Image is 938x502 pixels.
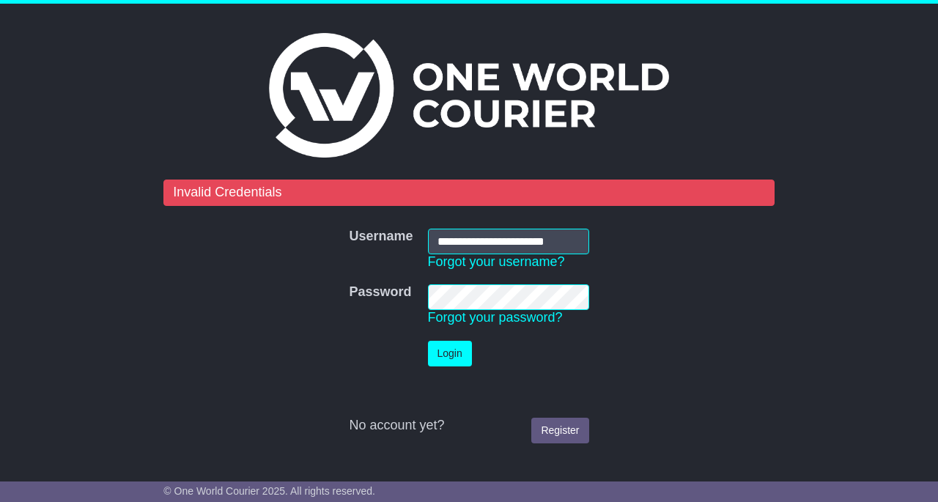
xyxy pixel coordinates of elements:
div: Invalid Credentials [163,180,774,206]
button: Login [428,341,472,366]
a: Forgot your username? [428,254,565,269]
a: Register [531,418,588,443]
span: © One World Courier 2025. All rights reserved. [163,485,375,497]
label: Password [349,284,411,300]
img: One World [269,33,669,158]
label: Username [349,229,413,245]
div: No account yet? [349,418,588,434]
a: Forgot your password? [428,310,563,325]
